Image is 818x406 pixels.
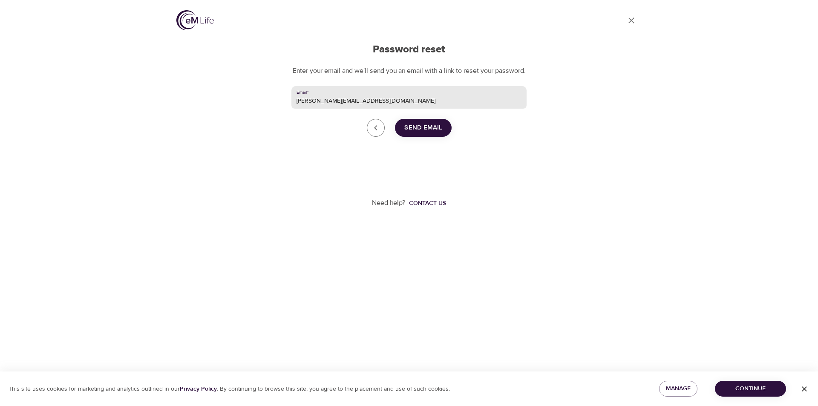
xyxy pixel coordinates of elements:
[715,381,786,397] button: Continue
[367,119,385,137] a: close
[621,10,642,31] a: close
[406,199,446,207] a: Contact us
[291,66,527,76] p: Enter your email and we'll send you an email with a link to reset your password.
[659,381,697,397] button: Manage
[404,122,442,133] span: Send Email
[666,383,691,394] span: Manage
[180,385,217,393] a: Privacy Policy
[722,383,779,394] span: Continue
[409,199,446,207] div: Contact us
[395,119,452,137] button: Send Email
[372,198,406,208] p: Need help?
[291,43,527,56] h2: Password reset
[176,10,214,30] img: logo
